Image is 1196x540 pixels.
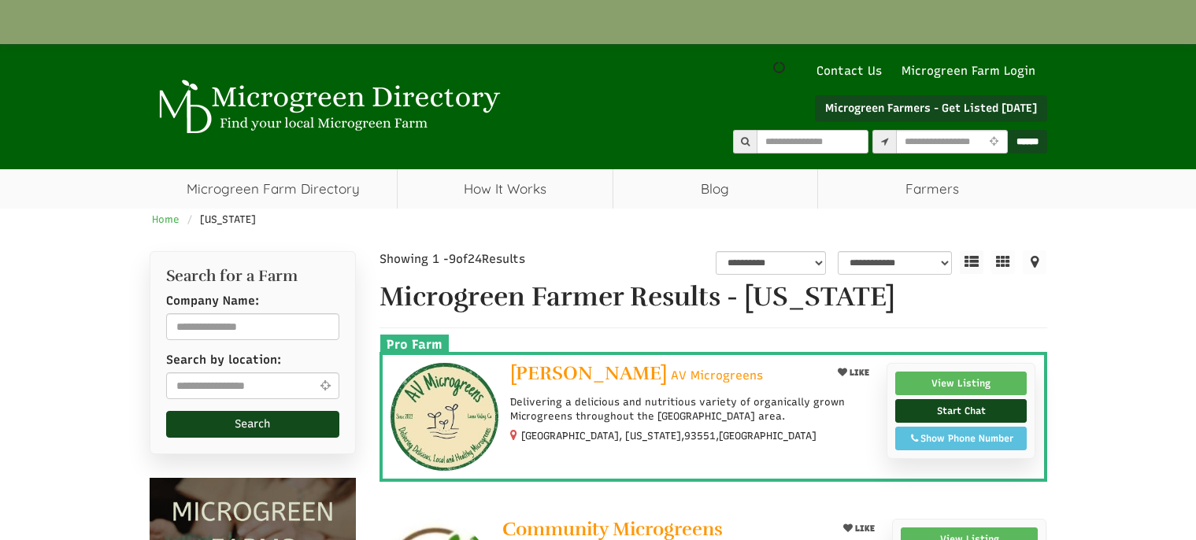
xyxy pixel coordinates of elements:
label: Search by location: [166,352,281,368]
a: Microgreen Farm Directory [150,169,398,209]
small: [GEOGRAPHIC_DATA], [US_STATE], , [521,430,816,442]
span: [US_STATE] [200,213,256,225]
a: Start Chat [895,399,1028,423]
button: LIKE [832,363,875,383]
span: LIKE [853,523,875,534]
span: AV Microgreens [671,368,763,384]
a: Contact Us [809,63,890,80]
img: Shannon Cunliffe [391,363,498,471]
h2: Search for a Farm [166,268,340,285]
div: Showing 1 - of Results [380,251,602,268]
span: LIKE [847,368,869,378]
a: Blog [613,169,817,209]
select: sortbox-1 [838,251,952,275]
span: 9 [449,252,456,266]
a: [PERSON_NAME] AV Microgreens [510,363,820,387]
span: 24 [468,252,482,266]
select: overall_rating_filter-1 [716,251,826,275]
span: [GEOGRAPHIC_DATA] [719,429,816,443]
a: View Listing [895,372,1028,395]
span: Farmers [818,169,1047,209]
img: Microgreen Directory [150,80,504,135]
span: 93551 [684,429,716,443]
div: Show Phone Number [904,431,1019,446]
h1: Microgreen Farmer Results - [US_STATE] [380,283,1047,312]
button: LIKE [838,519,880,538]
i: Use Current Location [986,137,1002,147]
a: Microgreen Farm Login [902,63,1043,80]
label: Company Name: [166,293,259,309]
i: Use Current Location [316,379,334,391]
a: How It Works [398,169,613,209]
a: Microgreen Farmers - Get Listed [DATE] [815,95,1047,122]
p: Delivering a delicious and nutritious variety of organically grown Microgreens throughout the [GE... [510,395,875,423]
span: [PERSON_NAME] [510,361,667,385]
a: Home [152,213,180,225]
button: Search [166,411,340,438]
